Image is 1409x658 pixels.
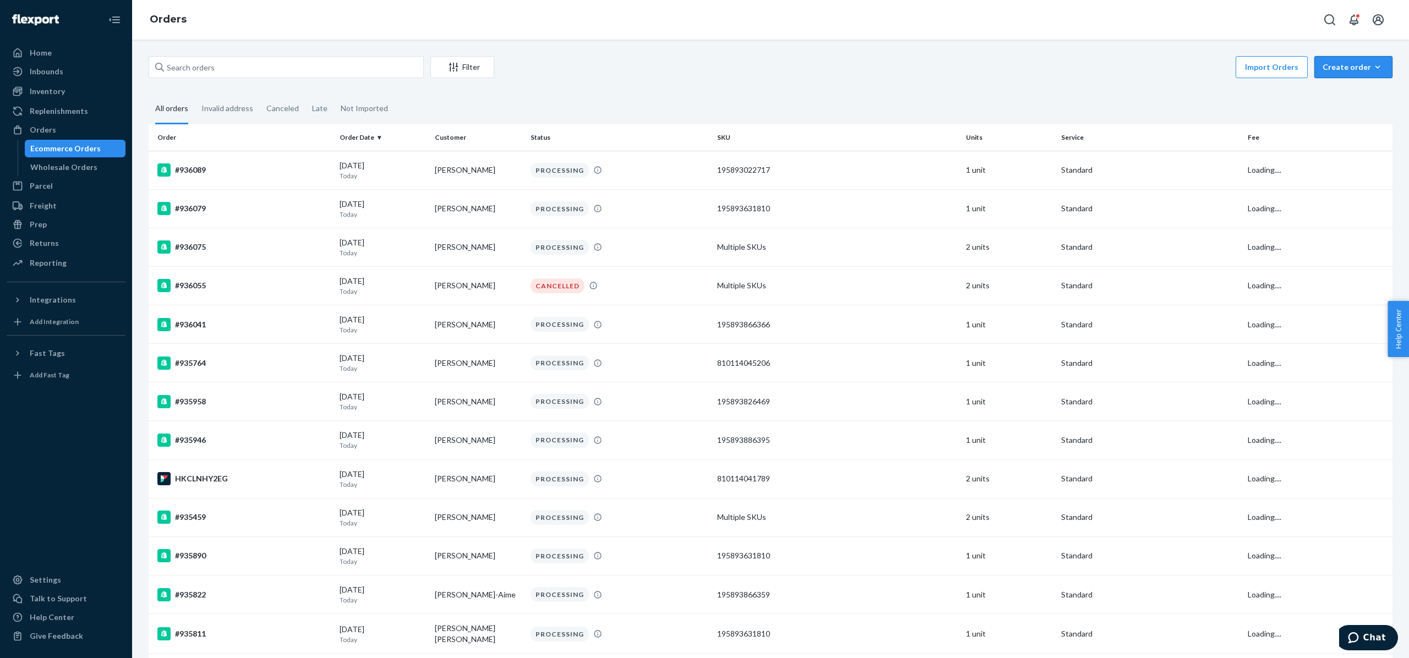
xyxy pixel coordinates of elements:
[1243,421,1392,459] td: Loading....
[1343,9,1365,31] button: Open notifications
[7,590,125,607] button: Talk to Support
[7,627,125,645] button: Give Feedback
[340,624,426,644] div: [DATE]
[7,366,125,384] a: Add Fast Tag
[531,201,589,216] div: PROCESSING
[340,171,426,180] p: Today
[531,240,589,255] div: PROCESSING
[1388,301,1409,357] span: Help Center
[340,248,426,257] p: Today
[30,370,69,380] div: Add Fast Tag
[431,62,494,73] div: Filter
[1314,56,1392,78] button: Create order
[341,94,388,123] div: Not Imported
[7,102,125,120] a: Replenishments
[717,358,957,369] div: 810114045206
[962,459,1057,498] td: 2 units
[30,66,63,77] div: Inbounds
[30,219,47,230] div: Prep
[1243,498,1392,536] td: Loading....
[30,47,52,58] div: Home
[713,266,962,305] td: Multiple SKUs
[30,162,97,173] div: Wholesale Orders
[430,421,526,459] td: [PERSON_NAME]
[340,584,426,605] div: [DATE]
[30,317,79,326] div: Add Integration
[30,630,83,641] div: Give Feedback
[962,344,1057,382] td: 1 unit
[430,305,526,344] td: [PERSON_NAME]
[155,94,188,124] div: All orders
[1243,124,1392,151] th: Fee
[7,197,125,215] a: Freight
[531,355,589,370] div: PROCESSING
[962,498,1057,536] td: 2 units
[1339,625,1398,652] iframe: Opens a widget where you can chat to one of our agents
[340,314,426,335] div: [DATE]
[157,357,331,370] div: #935764
[30,612,74,623] div: Help Center
[430,228,526,266] td: [PERSON_NAME]
[340,546,426,566] div: [DATE]
[157,627,331,640] div: #935811
[340,199,426,219] div: [DATE]
[7,254,125,272] a: Reporting
[430,575,526,614] td: [PERSON_NAME]-Aime
[962,614,1057,654] td: 1 unit
[157,588,331,601] div: #935822
[30,593,87,604] div: Talk to Support
[7,608,125,626] a: Help Center
[340,276,426,296] div: [DATE]
[531,627,589,641] div: PROCESSING
[340,160,426,180] div: [DATE]
[30,348,65,359] div: Fast Tags
[340,237,426,257] div: [DATE]
[30,238,59,249] div: Returns
[1243,228,1392,266] td: Loading....
[531,432,589,447] div: PROCESSING
[25,140,126,157] a: Ecommerce Orders
[1061,435,1239,446] p: Standard
[430,536,526,575] td: [PERSON_NAME]
[962,266,1057,305] td: 2 units
[1061,358,1239,369] p: Standard
[962,575,1057,614] td: 1 unit
[962,228,1057,266] td: 2 units
[430,151,526,189] td: [PERSON_NAME]
[435,133,521,142] div: Customer
[149,124,335,151] th: Order
[340,557,426,566] p: Today
[340,325,426,335] p: Today
[340,518,426,528] p: Today
[1061,242,1239,253] p: Standard
[340,391,426,412] div: [DATE]
[1061,396,1239,407] p: Standard
[340,441,426,450] p: Today
[1243,189,1392,228] td: Loading....
[7,234,125,252] a: Returns
[7,63,125,80] a: Inbounds
[7,177,125,195] a: Parcel
[7,344,125,362] button: Fast Tags
[12,14,59,25] img: Flexport logo
[30,106,88,117] div: Replenishments
[30,143,101,154] div: Ecommerce Orders
[157,472,331,485] div: HKCLNHY2EG
[7,121,125,139] a: Orders
[713,124,962,151] th: SKU
[201,94,253,123] div: Invalid address
[531,587,589,602] div: PROCESSING
[1243,382,1392,421] td: Loading....
[1243,536,1392,575] td: Loading....
[335,124,430,151] th: Order Date
[717,589,957,600] div: 195893866359
[30,124,56,135] div: Orders
[340,595,426,605] p: Today
[149,56,424,78] input: Search orders
[157,511,331,524] div: #935459
[1323,62,1384,73] div: Create order
[340,480,426,489] p: Today
[7,44,125,62] a: Home
[340,402,426,412] p: Today
[312,94,327,123] div: Late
